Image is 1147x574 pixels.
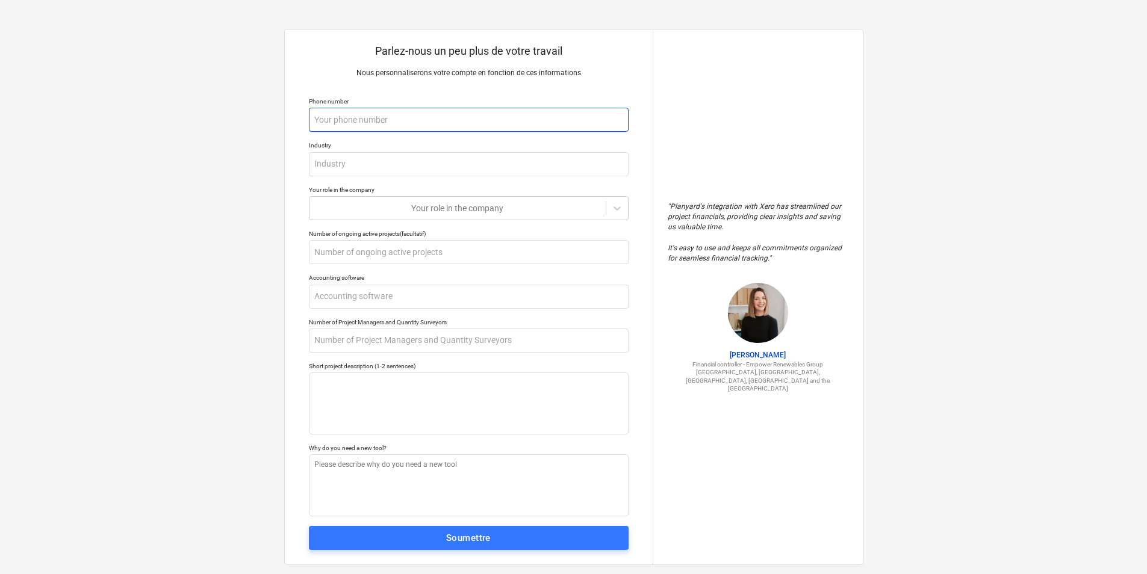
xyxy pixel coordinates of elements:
div: Why do you need a new tool? [309,444,629,452]
div: Phone number [309,97,629,105]
div: Soumettre [446,530,491,546]
input: Number of ongoing active projects [309,240,629,264]
p: Parlez-nous un peu plus de votre travail [309,44,629,58]
div: Your role in the company [309,186,629,194]
div: Widget de chat [1087,516,1147,574]
p: " Planyard's integration with Xero has streamlined our project financials, providing clear insigh... [668,202,848,264]
p: Financial controller - Empower Renewables Group [668,360,848,368]
input: Accounting software [309,285,629,309]
p: [PERSON_NAME] [668,350,848,360]
p: Nous personnaliserons votre compte en fonction de ces informations [309,68,629,78]
input: Your phone number [309,108,629,132]
button: Soumettre [309,526,629,550]
div: Number of ongoing active projects (facultatif) [309,230,629,238]
p: [GEOGRAPHIC_DATA], [GEOGRAPHIC_DATA], [GEOGRAPHIC_DATA], [GEOGRAPHIC_DATA] and the [GEOGRAPHIC_DATA] [668,368,848,392]
input: Number of Project Managers and Quantity Surveyors [309,329,629,353]
div: Short project description (1-2 sentences) [309,362,629,370]
div: Industry [309,141,629,149]
input: Industry [309,152,629,176]
iframe: Chat Widget [1087,516,1147,574]
div: Number of Project Managers and Quantity Surveyors [309,318,629,326]
img: Sharon Brown [728,283,788,343]
div: Accounting software [309,274,629,282]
